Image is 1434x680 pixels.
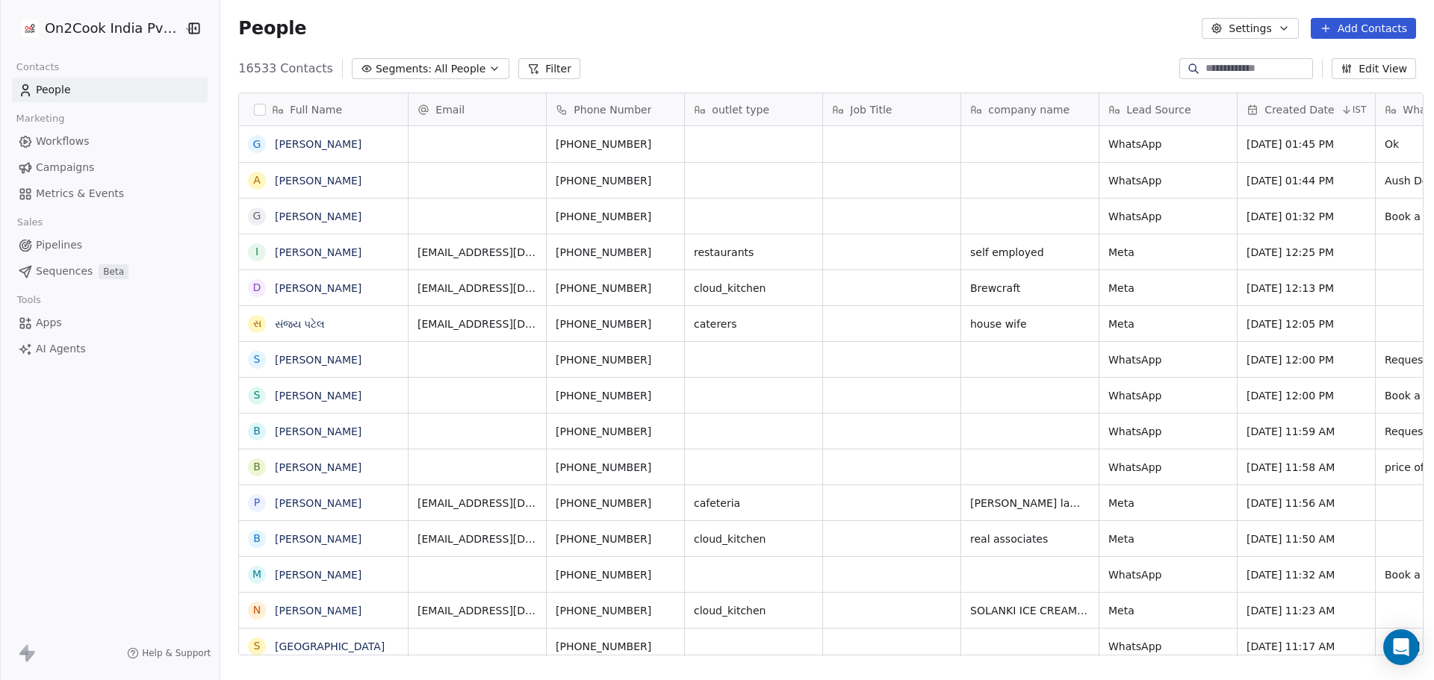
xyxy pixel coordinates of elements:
[418,245,537,260] span: [EMAIL_ADDRESS][DOMAIN_NAME]
[1108,567,1228,582] span: WhatsApp
[10,56,66,78] span: Contacts
[1247,352,1366,367] span: [DATE] 12:00 PM
[253,208,261,224] div: G
[45,19,180,38] span: On2Cook India Pvt. Ltd.
[12,78,208,102] a: People
[254,638,261,654] div: s
[1108,245,1228,260] span: Meta
[970,281,1090,296] span: Brewcraft
[409,93,546,125] div: Email
[685,93,822,125] div: outlet type
[275,282,361,294] a: [PERSON_NAME]
[252,567,261,582] div: M
[418,603,537,618] span: [EMAIL_ADDRESS][DOMAIN_NAME]
[1108,639,1228,654] span: WhatsApp
[1311,18,1416,39] button: Add Contacts
[1108,388,1228,403] span: WhatsApp
[1247,209,1366,224] span: [DATE] 01:32 PM
[275,210,361,222] a: [PERSON_NAME]
[36,315,62,331] span: Apps
[275,318,325,330] a: સંજય પટેલ
[255,244,258,260] div: i
[970,316,1090,331] span: house wife
[435,102,465,117] span: Email
[12,129,208,154] a: Workflows
[254,495,260,511] div: P
[556,424,675,439] span: [PHONE_NUMBER]
[12,233,208,258] a: Pipelines
[275,605,361,617] a: [PERSON_NAME]
[254,459,261,475] div: B
[1108,137,1228,152] span: WhatsApp
[1238,93,1375,125] div: Created DateIST
[1108,209,1228,224] span: WhatsApp
[518,58,580,79] button: Filter
[961,93,1099,125] div: company name
[694,281,813,296] span: cloud_kitchen
[850,102,892,117] span: Job Title
[1247,639,1366,654] span: [DATE] 11:17 AM
[18,16,174,41] button: On2Cook India Pvt. Ltd.
[12,155,208,180] a: Campaigns
[1247,460,1366,475] span: [DATE] 11:58 AM
[127,647,211,659] a: Help & Support
[1108,460,1228,475] span: WhatsApp
[290,102,342,117] span: Full Name
[1247,173,1366,188] span: [DATE] 01:44 PM
[12,311,208,335] a: Apps
[1332,58,1416,79] button: Edit View
[556,173,675,188] span: [PHONE_NUMBER]
[239,126,409,656] div: grid
[1108,531,1228,546] span: Meta
[36,263,93,279] span: Sequences
[1247,603,1366,618] span: [DATE] 11:23 AM
[556,531,675,546] span: [PHONE_NUMBER]
[275,533,361,545] a: [PERSON_NAME]
[1202,18,1298,39] button: Settings
[970,531,1090,546] span: real associates
[1247,496,1366,511] span: [DATE] 11:56 AM
[556,603,675,618] span: [PHONE_NUMBER]
[275,569,361,581] a: [PERSON_NAME]
[275,138,361,150] a: [PERSON_NAME]
[1247,424,1366,439] span: [DATE] 11:59 AM
[418,316,537,331] span: [EMAIL_ADDRESS][DOMAIN_NAME]
[556,209,675,224] span: [PHONE_NUMBER]
[1108,424,1228,439] span: WhatsApp
[823,93,960,125] div: Job Title
[1247,531,1366,546] span: [DATE] 11:50 AM
[547,93,684,125] div: Phone Number
[1264,102,1334,117] span: Created Date
[556,137,675,152] span: [PHONE_NUMBER]
[275,246,361,258] a: [PERSON_NAME]
[275,425,361,437] a: [PERSON_NAME]
[254,172,261,188] div: A
[275,640,385,652] a: [GEOGRAPHIC_DATA]
[99,264,128,279] span: Beta
[556,245,675,260] span: [PHONE_NUMBER]
[1247,281,1366,296] span: [DATE] 12:13 PM
[1108,352,1228,367] span: WhatsApp
[556,316,675,331] span: [PHONE_NUMBER]
[275,390,361,402] a: [PERSON_NAME]
[12,181,208,206] a: Metrics & Events
[253,137,261,152] div: G
[970,245,1090,260] span: self employed
[712,102,769,117] span: outlet type
[36,186,124,202] span: Metrics & Events
[239,93,408,125] div: Full Name
[1383,629,1419,665] div: Open Intercom Messenger
[36,82,71,98] span: People
[36,341,86,357] span: AI Agents
[970,496,1090,511] span: [PERSON_NAME] laminates and decor pvt Ltd
[142,647,211,659] span: Help & Support
[694,316,813,331] span: caterers
[12,259,208,284] a: SequencesBeta
[1247,137,1366,152] span: [DATE] 01:45 PM
[694,245,813,260] span: restaurants
[694,603,813,618] span: cloud_kitchen
[254,423,261,439] div: B
[435,61,485,77] span: All People
[36,160,94,175] span: Campaigns
[275,354,361,366] a: [PERSON_NAME]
